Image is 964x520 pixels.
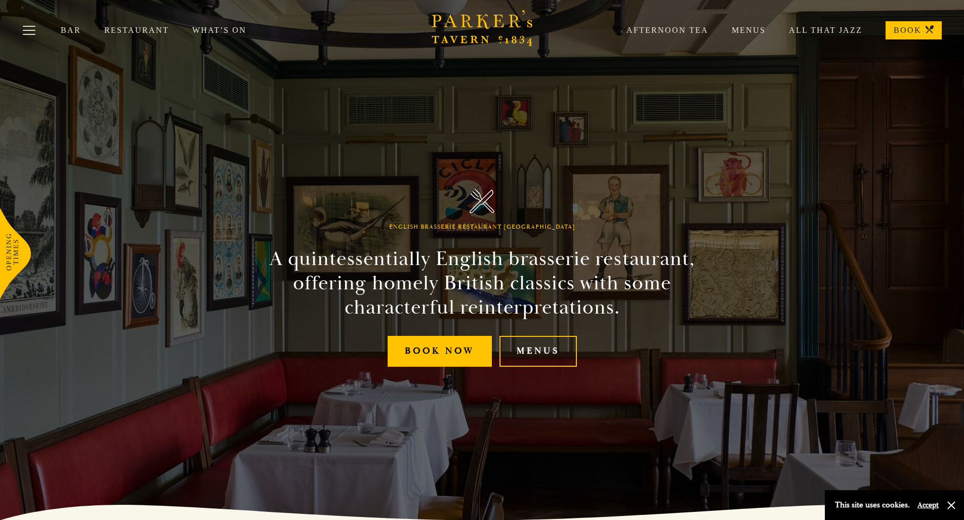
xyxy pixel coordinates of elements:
button: Close and accept [946,500,956,510]
h2: A quintessentially English brasserie restaurant, offering homely British classics with some chara... [252,247,713,320]
p: This site uses cookies. [835,498,910,512]
img: Parker's Tavern Brasserie Cambridge [470,189,494,213]
button: Accept [917,500,939,510]
a: Book Now [388,336,492,367]
a: Menus [499,336,577,367]
h1: English Brasserie Restaurant [GEOGRAPHIC_DATA] [389,224,575,231]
